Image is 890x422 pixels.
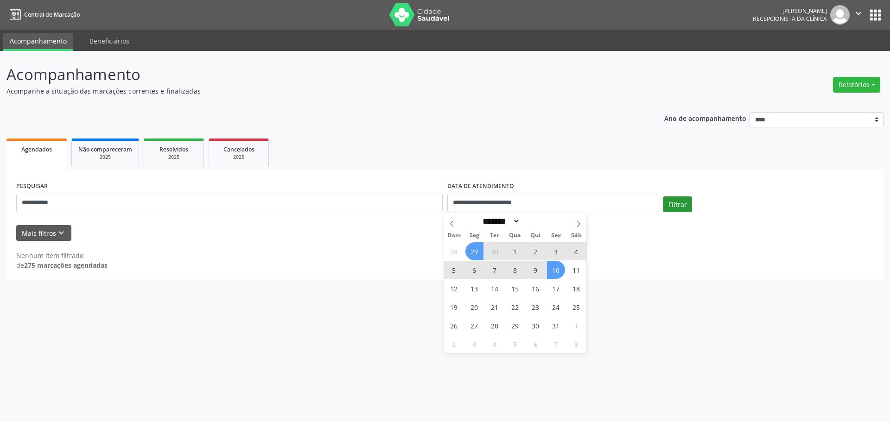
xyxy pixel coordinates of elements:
span: Outubro 28, 2025 [486,316,504,334]
span: Outubro 12, 2025 [445,279,463,297]
span: Cancelados [223,145,254,153]
span: Outubro 5, 2025 [445,261,463,279]
span: Sex [546,233,566,239]
span: Setembro 29, 2025 [465,242,483,260]
span: Outubro 27, 2025 [465,316,483,334]
span: Outubro 11, 2025 [567,261,585,279]
p: Acompanhamento [6,63,620,86]
span: Novembro 5, 2025 [506,335,524,353]
span: Outubro 25, 2025 [567,298,585,316]
button: apps [867,7,884,23]
div: 2025 [78,154,132,161]
span: Qui [525,233,546,239]
span: Qua [505,233,525,239]
div: 2025 [151,154,197,161]
button:  [850,5,867,25]
span: Outubro 8, 2025 [506,261,524,279]
button: Relatórios [833,77,880,93]
span: Não compareceram [78,145,132,153]
span: Novembro 3, 2025 [465,335,483,353]
span: Outubro 3, 2025 [547,242,565,260]
span: Outubro 14, 2025 [486,279,504,297]
span: Outubro 23, 2025 [527,298,545,316]
i: keyboard_arrow_down [56,228,66,238]
span: Outubro 15, 2025 [506,279,524,297]
span: Novembro 7, 2025 [547,335,565,353]
div: 2025 [216,154,262,161]
a: Acompanhamento [3,33,73,51]
span: Ter [484,233,505,239]
span: Outubro 10, 2025 [547,261,565,279]
img: img [830,5,850,25]
span: Agendados [21,145,52,153]
a: Beneficiários [83,33,136,49]
label: PESQUISAR [16,179,48,194]
span: Outubro 30, 2025 [527,316,545,334]
span: Dom [444,233,464,239]
span: Outubro 22, 2025 [506,298,524,316]
button: Filtrar [663,196,692,212]
span: Outubro 6, 2025 [465,261,483,279]
span: Outubro 2, 2025 [527,242,545,260]
span: Outubro 4, 2025 [567,242,585,260]
span: Outubro 9, 2025 [527,261,545,279]
span: Outubro 7, 2025 [486,261,504,279]
span: Seg [464,233,484,239]
span: Outubro 29, 2025 [506,316,524,334]
span: Outubro 16, 2025 [527,279,545,297]
p: Ano de acompanhamento [664,112,746,124]
button: Mais filtroskeyboard_arrow_down [16,225,71,241]
span: Novembro 2, 2025 [445,335,463,353]
span: Novembro 1, 2025 [567,316,585,334]
select: Month [480,216,521,226]
span: Novembro 8, 2025 [567,335,585,353]
span: Outubro 1, 2025 [506,242,524,260]
span: Setembro 30, 2025 [486,242,504,260]
span: Central de Marcação [24,11,80,19]
span: Recepcionista da clínica [753,15,827,23]
div: [PERSON_NAME] [753,7,827,15]
span: Novembro 6, 2025 [527,335,545,353]
div: de [16,260,108,270]
p: Acompanhe a situação das marcações correntes e finalizadas [6,86,620,96]
span: Setembro 28, 2025 [445,242,463,260]
span: Outubro 20, 2025 [465,298,483,316]
span: Outubro 17, 2025 [547,279,565,297]
div: Nenhum item filtrado [16,251,108,260]
span: Outubro 26, 2025 [445,316,463,334]
span: Resolvidos [159,145,188,153]
span: Outubro 13, 2025 [465,279,483,297]
span: Outubro 18, 2025 [567,279,585,297]
strong: 275 marcações agendadas [24,261,108,270]
i:  [853,8,864,19]
a: Central de Marcação [6,7,80,22]
span: Sáb [566,233,586,239]
span: Outubro 31, 2025 [547,316,565,334]
span: Outubro 21, 2025 [486,298,504,316]
span: Novembro 4, 2025 [486,335,504,353]
span: Outubro 19, 2025 [445,298,463,316]
span: Outubro 24, 2025 [547,298,565,316]
input: Year [520,216,551,226]
label: DATA DE ATENDIMENTO [447,179,514,194]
